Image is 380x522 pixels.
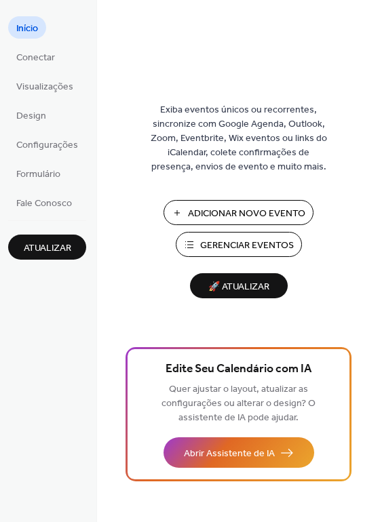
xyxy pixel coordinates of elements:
[8,104,54,126] a: Design
[8,162,69,184] a: Formulário
[176,232,302,257] button: Gerenciar Eventos
[198,278,280,296] span: 🚀 Atualizar
[8,16,46,39] a: Início
[161,380,316,427] span: Quer ajustar o layout, atualizar as configurações ou alterar o design? O assistente de IA pode aj...
[147,103,330,174] span: Exiba eventos únicos ou recorrentes, sincronize com Google Agenda, Outlook, Zoom, Eventbrite, Wix...
[16,138,78,153] span: Configurações
[16,22,38,36] span: Início
[188,207,305,221] span: Adicionar Novo Evento
[24,241,71,256] span: Atualizar
[8,75,81,97] a: Visualizações
[8,191,80,214] a: Fale Conosco
[8,235,86,260] button: Atualizar
[8,133,86,155] a: Configurações
[164,437,314,468] button: Abrir Assistente de IA
[190,273,288,298] button: 🚀 Atualizar
[184,447,275,461] span: Abrir Assistente de IA
[8,45,63,68] a: Conectar
[16,51,55,65] span: Conectar
[16,167,60,182] span: Formulário
[16,109,46,123] span: Design
[16,80,73,94] span: Visualizações
[164,200,313,225] button: Adicionar Novo Evento
[16,197,72,211] span: Fale Conosco
[166,360,311,379] span: Edite Seu Calendário com IA
[200,239,294,253] span: Gerenciar Eventos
